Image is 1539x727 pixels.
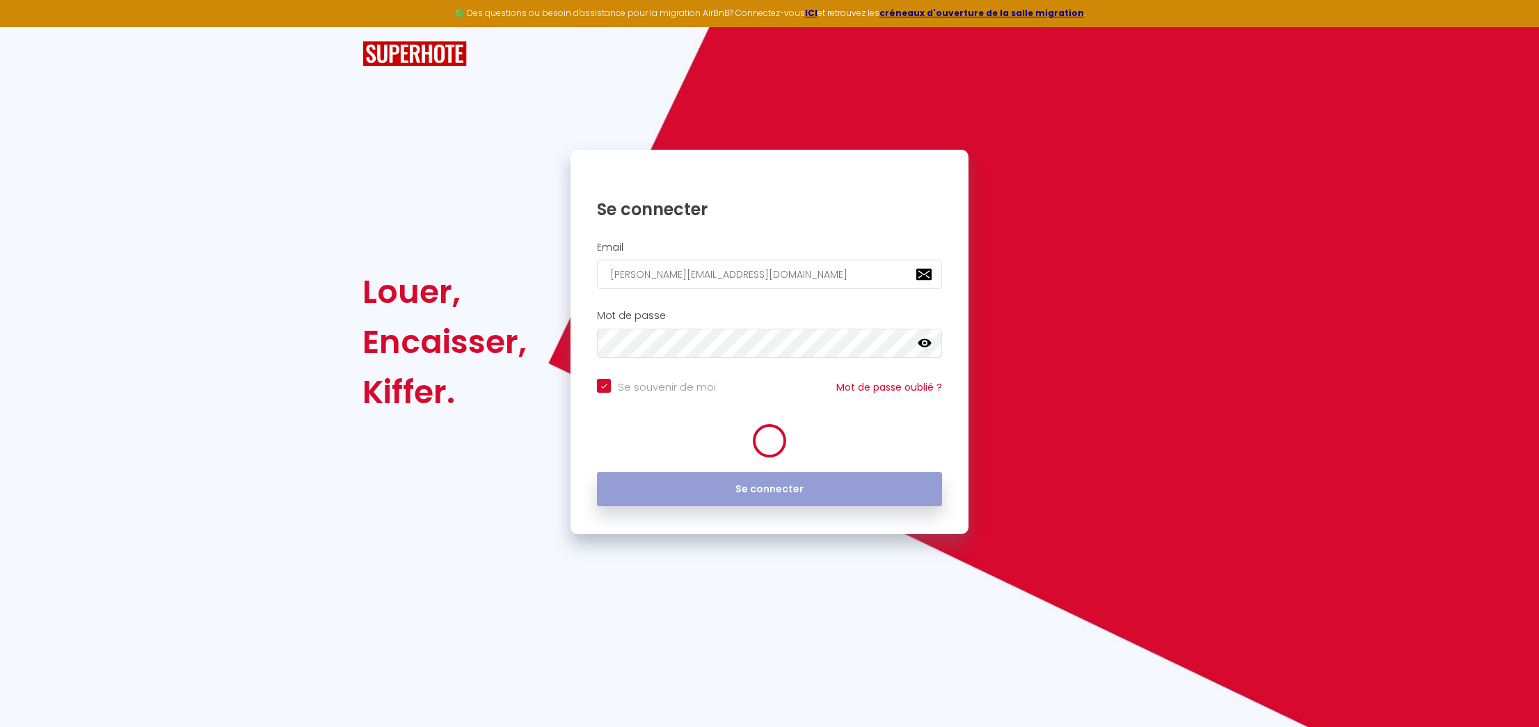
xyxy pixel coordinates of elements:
div: Louer, [362,267,527,317]
button: Ouvrir le widget de chat LiveChat [11,6,53,47]
h2: Email [597,242,942,253]
a: créneaux d'ouverture de la salle migration [879,7,1084,19]
a: ICI [805,7,818,19]
h1: Se connecter [597,198,942,220]
a: Mot de passe oublié ? [836,380,942,394]
div: Kiffer. [362,367,527,417]
h2: Mot de passe [597,310,942,322]
img: SuperHote logo [362,41,467,67]
div: Encaisser, [362,317,527,367]
input: Ton Email [597,260,942,289]
button: Se connecter [597,472,942,507]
